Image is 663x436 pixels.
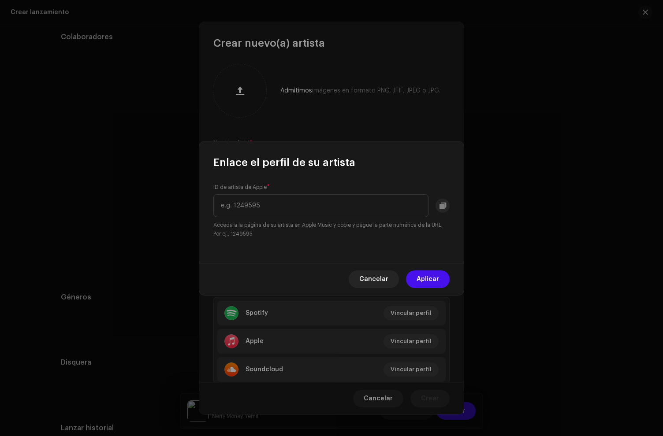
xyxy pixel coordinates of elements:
[213,155,355,170] span: Enlace el perfil de su artista
[359,270,388,288] span: Cancelar
[213,221,450,238] small: Acceda a la página de su artista en Apple Music y copie y pegue la parte numérica de la URL. Por ...
[213,184,270,191] label: ID de artista de Apple
[406,270,450,288] button: Aplicar
[417,270,439,288] span: Aplicar
[349,270,399,288] button: Cancelar
[213,194,428,217] input: e.g. 1249595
